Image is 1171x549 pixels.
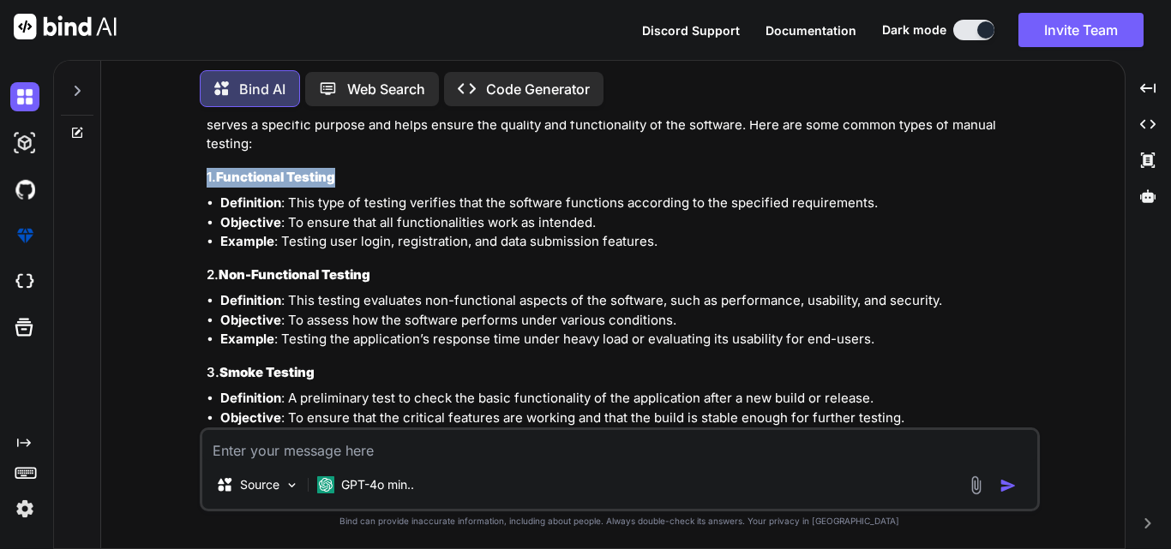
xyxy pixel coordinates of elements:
[10,82,39,111] img: darkChat
[207,96,1036,154] p: Manual testing encompasses various types of testing methodologies that are performed without the ...
[10,128,39,158] img: darkAi-studio
[220,213,1036,233] li: : To ensure that all functionalities work as intended.
[347,79,425,99] p: Web Search
[216,169,335,185] strong: Functional Testing
[219,364,315,380] strong: Smoke Testing
[220,330,1036,349] li: : Testing the application’s response time under heavy load or evaluating its usability for end-us...
[220,194,281,211] strong: Definition
[766,23,856,38] span: Documentation
[220,331,274,347] strong: Example
[220,389,1036,409] li: : A preliminary test to check the basic functionality of the application after a new build or rel...
[220,292,281,308] strong: Definition
[486,79,590,99] p: Code Generator
[642,21,740,39] button: Discord Support
[220,233,274,249] strong: Example
[220,291,1036,311] li: : This testing evaluates non-functional aspects of the software, such as performance, usability, ...
[1018,13,1144,47] button: Invite Team
[220,409,281,426] strong: Objective
[219,266,370,283] strong: Non-Functional Testing
[207,168,1036,188] h3: 1.
[239,79,285,99] p: Bind AI
[220,409,1036,428] li: : To ensure that the critical features are working and that the build is stable enough for furthe...
[220,312,281,328] strong: Objective
[1000,477,1017,494] img: icon
[285,478,299,492] img: Pick Models
[882,21,946,39] span: Dark mode
[220,232,1036,252] li: : Testing user login, registration, and data submission features.
[207,266,1036,285] h3: 2.
[14,14,117,39] img: Bind AI
[642,23,740,38] span: Discord Support
[766,21,856,39] button: Documentation
[317,476,334,493] img: GPT-4o mini
[207,363,1036,383] h3: 3.
[220,390,281,406] strong: Definition
[10,267,39,296] img: cloudideIcon
[220,194,1036,213] li: : This type of testing verifies that the software functions according to the specified requirements.
[10,221,39,250] img: premium
[200,515,1040,528] p: Bind can provide inaccurate information, including about people. Always double-check its answers....
[10,175,39,204] img: githubDark
[220,311,1036,331] li: : To assess how the software performs under various conditions.
[220,214,281,230] strong: Objective
[341,476,414,493] p: GPT-4o min..
[966,475,986,495] img: attachment
[10,494,39,523] img: settings
[240,476,279,493] p: Source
